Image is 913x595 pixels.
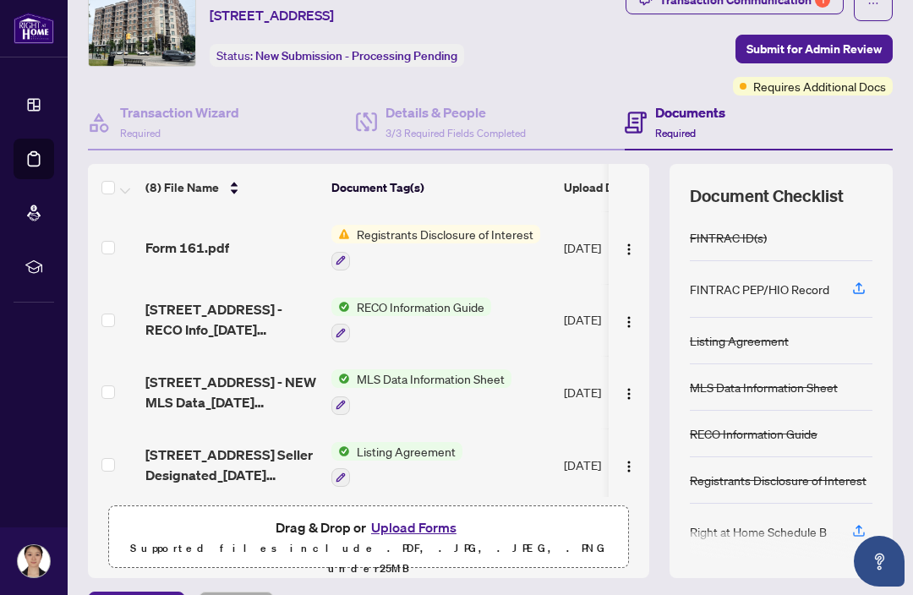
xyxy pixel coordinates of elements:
span: Listing Agreement [350,442,462,461]
h4: Documents [655,102,725,123]
button: Status IconRECO Information Guide [331,297,491,343]
span: Required [120,127,161,139]
img: Status Icon [331,297,350,316]
span: MLS Data Information Sheet [350,369,511,388]
td: [DATE] [557,356,672,429]
td: [DATE] [557,284,672,357]
img: Logo [622,460,636,473]
span: Drag & Drop orUpload FormsSupported files include .PDF, .JPG, .JPEG, .PNG under25MB [109,506,628,589]
button: Submit for Admin Review [735,35,893,63]
span: New Submission - Processing Pending [255,48,457,63]
button: Status IconMLS Data Information Sheet [331,369,511,415]
td: [DATE] [557,429,672,501]
div: Status: [210,44,464,67]
div: RECO Information Guide [690,424,817,443]
button: Logo [615,306,642,333]
span: Submit for Admin Review [746,35,882,63]
span: Form 161.pdf [145,237,229,258]
img: Logo [622,315,636,329]
button: Status IconListing Agreement [331,442,462,488]
span: [STREET_ADDRESS] Seller Designated_[DATE] 20_27_47.pdf [145,445,318,485]
img: Logo [622,387,636,401]
span: Requires Additional Docs [753,77,886,96]
img: Status Icon [331,225,350,243]
img: Status Icon [331,369,350,388]
span: Document Checklist [690,184,844,208]
img: Profile Icon [18,545,50,577]
div: MLS Data Information Sheet [690,378,838,396]
div: Registrants Disclosure of Interest [690,471,867,489]
button: Logo [615,451,642,478]
span: 3/3 Required Fields Completed [385,127,526,139]
button: Upload Forms [366,516,462,538]
th: (8) File Name [139,164,325,211]
div: Listing Agreement [690,331,789,350]
button: Logo [615,234,642,261]
img: Status Icon [331,442,350,461]
span: Drag & Drop or [276,516,462,538]
span: Upload Date [564,178,631,197]
span: [STREET_ADDRESS] - RECO Info_[DATE] 03_01_28.pdf [145,299,318,340]
span: RECO Information Guide [350,297,491,316]
button: Status IconRegistrants Disclosure of Interest [331,225,540,270]
span: [STREET_ADDRESS] - NEW MLS Data_[DATE] 09_16_28.pdf [145,372,318,412]
span: [STREET_ADDRESS] [210,5,334,25]
th: Document Tag(s) [325,164,557,211]
img: logo [14,13,54,44]
td: [DATE] [557,211,672,284]
div: FINTRAC PEP/HIO Record [690,280,829,298]
h4: Transaction Wizard [120,102,239,123]
button: Open asap [854,536,905,587]
th: Upload Date [557,164,672,211]
button: Logo [615,379,642,406]
p: Supported files include .PDF, .JPG, .JPEG, .PNG under 25 MB [119,538,618,579]
img: Logo [622,243,636,256]
div: FINTRAC ID(s) [690,228,767,247]
span: Registrants Disclosure of Interest [350,225,540,243]
h4: Details & People [385,102,526,123]
span: Required [655,127,696,139]
div: Right at Home Schedule B [690,522,827,541]
span: (8) File Name [145,178,219,197]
